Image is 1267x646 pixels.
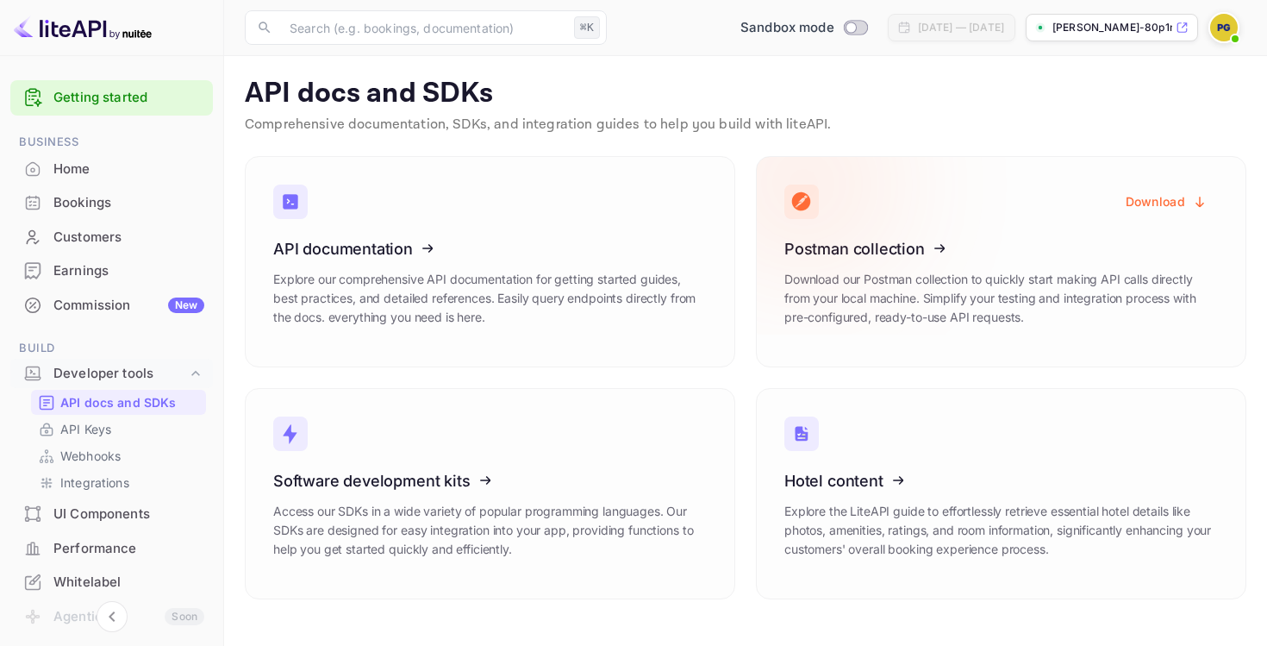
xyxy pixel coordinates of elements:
p: Webhooks [60,447,121,465]
div: Webhooks [31,443,206,468]
div: Whitelabel [53,573,204,593]
a: Home [10,153,213,185]
div: Home [10,153,213,186]
p: [PERSON_NAME]-80p1n.n... [1052,20,1172,35]
a: UI Components [10,498,213,530]
div: Developer tools [53,364,187,384]
h3: API documentation [273,240,707,258]
div: CommissionNew [10,289,213,323]
a: Customers [10,221,213,253]
div: Commission [53,296,204,316]
div: ⌘K [574,16,600,39]
a: API docs and SDKs [38,393,199,411]
h3: Software development kits [273,472,707,490]
h3: Hotel content [784,472,1218,490]
div: New [168,298,204,313]
div: Developer tools [10,359,213,389]
a: CommissionNew [10,289,213,321]
p: Access our SDKs in a wide variety of popular programming languages. Our SDKs are designed for eas... [273,502,707,559]
a: Performance [10,532,213,564]
div: Performance [53,539,204,559]
span: Business [10,133,213,152]
div: Bookings [53,193,204,213]
p: API docs and SDKs [60,393,177,411]
p: API Keys [60,420,111,438]
div: Customers [53,228,204,248]
button: Download [1115,185,1218,218]
a: Bookings [10,186,213,218]
p: Comprehensive documentation, SDKs, and integration guides to help you build with liteAPI. [245,115,1246,135]
div: Home [53,160,204,179]
p: Explore our comprehensive API documentation for getting started guides, best practices, and detai... [273,270,707,327]
a: Webhooks [38,447,199,465]
div: UI Components [10,498,213,531]
a: Integrations [38,474,199,492]
div: Bookings [10,186,213,220]
p: Explore the LiteAPI guide to effortlessly retrieve essential hotel details like photos, amenities... [784,502,1218,559]
a: Whitelabel [10,566,213,598]
a: Getting started [53,88,204,108]
img: Phani Gorantla [1210,14,1238,41]
input: Search (e.g. bookings, documentation) [279,10,567,45]
p: Integrations [60,474,129,492]
div: UI Components [53,505,204,524]
a: Software development kitsAccess our SDKs in a wide variety of popular programming languages. Our ... [245,388,735,599]
div: Customers [10,221,213,254]
div: Switch to Production mode [733,18,874,38]
div: [DATE] — [DATE] [918,20,1004,35]
div: Earnings [53,261,204,281]
div: Getting started [10,80,213,116]
div: Whitelabel [10,566,213,599]
div: API docs and SDKs [31,390,206,415]
div: Performance [10,532,213,566]
a: Hotel contentExplore the LiteAPI guide to effortlessly retrieve essential hotel details like phot... [756,388,1246,599]
p: API docs and SDKs [245,77,1246,111]
div: API Keys [31,417,206,442]
a: API Keys [38,420,199,438]
span: Build [10,339,213,358]
span: Sandbox mode [740,18,834,38]
a: Earnings [10,254,213,286]
a: API documentationExplore our comprehensive API documentation for getting started guides, best pra... [245,156,735,367]
img: LiteAPI logo [14,14,152,41]
div: Integrations [31,470,206,495]
div: Earnings [10,254,213,288]
button: Collapse navigation [97,601,128,632]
